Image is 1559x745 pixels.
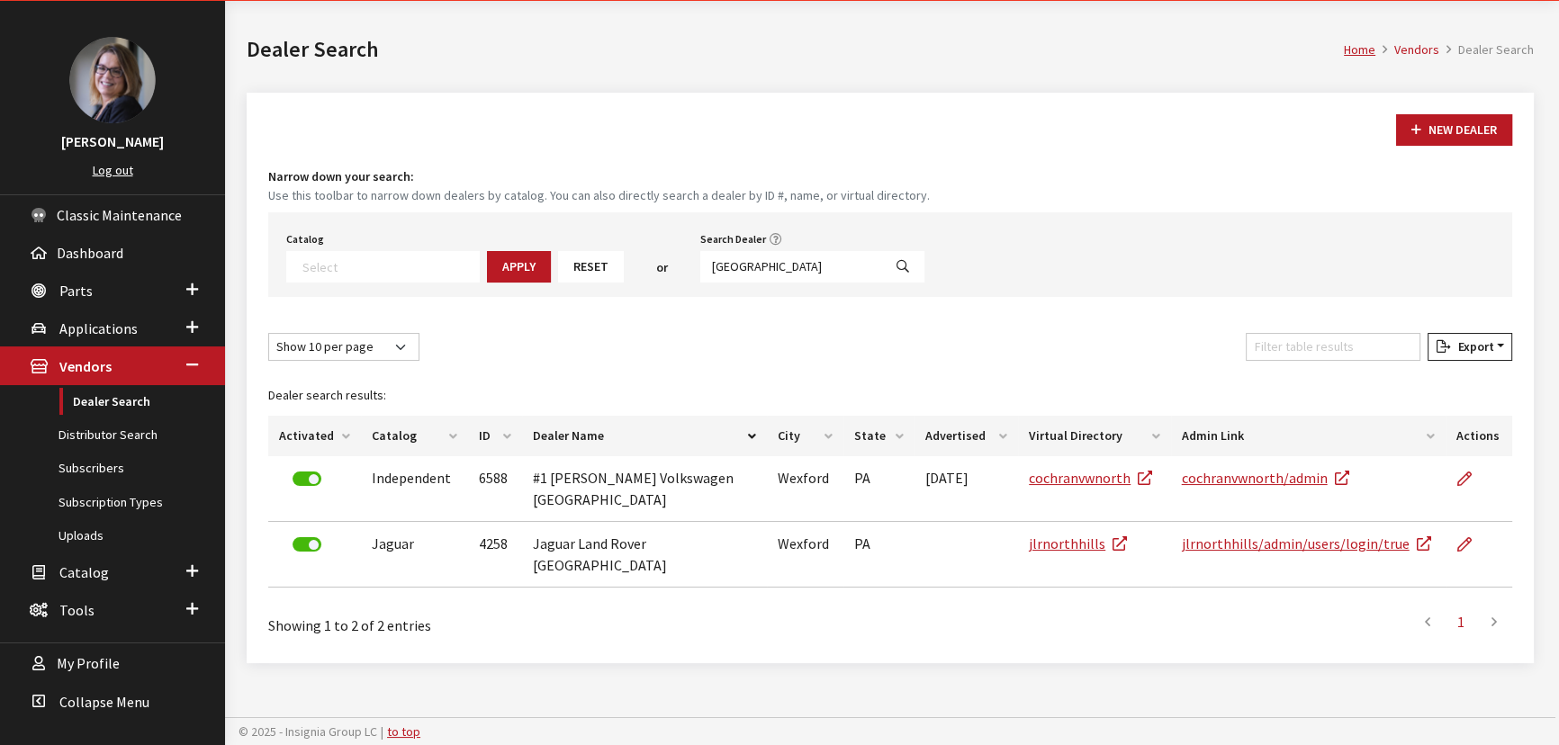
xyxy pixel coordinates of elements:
button: Search [881,251,924,283]
div: Showing 1 to 2 of 2 entries [268,602,774,636]
label: Search Dealer [700,231,766,247]
td: 4258 [468,522,522,588]
a: Log out [93,162,133,178]
td: 6588 [468,456,522,522]
a: Edit Dealer [1456,456,1487,501]
td: Jaguar Land Rover [GEOGRAPHIC_DATA] [522,522,768,588]
span: Parts [59,282,93,300]
button: Export [1428,333,1512,361]
td: PA [843,456,915,522]
span: Classic Maintenance [57,206,182,224]
th: Admin Link: activate to sort column ascending [1171,416,1446,456]
span: © 2025 - Insignia Group LC [239,723,377,740]
td: Wexford [767,456,843,522]
th: Virtual Directory: activate to sort column ascending [1018,416,1170,456]
small: Use this toolbar to narrow down dealers by catalog. You can also directly search a dealer by ID #... [268,186,1512,205]
textarea: Search [302,258,479,274]
label: Catalog [286,231,324,247]
td: Jaguar [361,522,468,588]
label: Deactivate Dealer [293,471,321,486]
th: Dealer Name: activate to sort column descending [522,416,768,456]
button: Apply [487,251,551,283]
th: Activated: activate to sort column ascending [268,416,361,456]
td: Independent [361,456,468,522]
th: City: activate to sort column ascending [767,416,843,456]
h3: [PERSON_NAME] [18,130,207,152]
label: Deactivate Dealer [293,537,321,552]
button: New Dealer [1396,114,1512,146]
span: Select [286,251,480,283]
span: Tools [59,601,95,619]
span: Collapse Menu [59,693,149,711]
h1: Dealer Search [247,33,1344,66]
caption: Dealer search results: [268,375,1512,416]
a: Home [1344,41,1375,58]
li: Dealer Search [1439,40,1534,59]
span: Dashboard [57,244,123,262]
a: 1 [1445,604,1477,640]
th: Advertised: activate to sort column ascending [915,416,1018,456]
th: Actions [1446,416,1512,456]
a: jlrnorthhills [1029,534,1127,552]
a: Edit Dealer [1456,522,1487,567]
h4: Narrow down your search: [268,167,1512,186]
a: cochranvwnorth [1029,469,1152,487]
input: Search [700,251,882,283]
th: State: activate to sort column ascending [843,416,915,456]
td: #1 [PERSON_NAME] Volkswagen [GEOGRAPHIC_DATA] [522,456,768,522]
input: Filter table results [1246,333,1420,361]
span: | [381,723,383,740]
span: Export [1450,338,1493,355]
a: jlrnorthhills/admin/users/login/true [1182,534,1431,552]
span: Vendors [59,358,112,376]
li: Vendors [1375,40,1439,59]
span: My Profile [57,655,120,673]
th: ID: activate to sort column ascending [468,416,522,456]
td: Wexford [767,522,843,588]
span: Catalog [59,563,109,581]
th: Catalog: activate to sort column ascending [361,416,468,456]
span: or [656,258,668,277]
span: Applications [59,319,138,337]
button: Reset [558,251,624,283]
img: Kim Callahan Collins [69,37,156,123]
td: PA [843,522,915,588]
a: cochranvwnorth/admin [1182,469,1349,487]
td: [DATE] [915,456,1018,522]
a: to top [387,723,420,740]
